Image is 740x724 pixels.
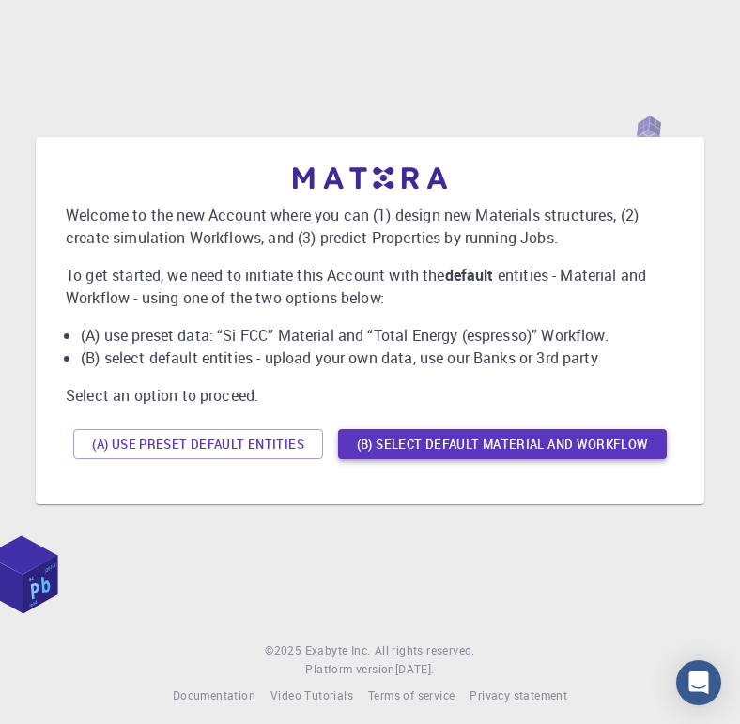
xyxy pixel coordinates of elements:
span: All rights reserved. [375,641,475,660]
a: Exabyte Inc. [305,641,371,660]
p: Welcome to the new Account where you can (1) design new Materials structures, (2) create simulati... [66,204,674,249]
span: Documentation [173,687,255,702]
p: Select an option to proceed. [66,384,674,407]
div: Open Intercom Messenger [676,660,721,705]
img: logo [293,167,447,189]
a: Video Tutorials [270,686,353,705]
a: Terms of service [368,686,455,705]
p: To get started, we need to initiate this Account with the entities - Material and Workflow - usin... [66,264,674,309]
button: (A) Use preset default entities [73,429,323,459]
button: (B) Select default material and workflow [338,429,667,459]
b: default [445,265,494,285]
a: Privacy statement [470,686,567,705]
a: [DATE]. [395,660,435,679]
span: Video Tutorials [270,687,353,702]
span: © 2025 [265,641,304,660]
span: Exabyte Inc. [305,642,371,657]
span: Privacy statement [470,687,567,702]
span: Terms of service [368,687,455,702]
li: (A) use preset data: “Si FCC” Material and “Total Energy (espresso)” Workflow. [81,324,674,347]
li: (B) select default entities - upload your own data, use our Banks or 3rd party [81,347,674,369]
a: Documentation [173,686,255,705]
span: Platform version [305,660,394,679]
span: [DATE] . [395,661,435,676]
